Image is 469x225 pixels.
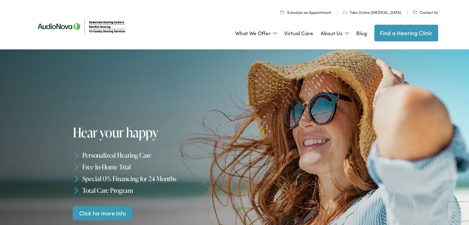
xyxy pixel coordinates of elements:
li: Special 0% Financing for 24 Months [73,173,237,185]
a: Click for more Info [73,206,133,220]
a: Blog [356,22,367,45]
a: Schedule an Appointment [280,10,331,15]
a: Find a Hearing Clinic [374,25,438,41]
a: Virtual Care [284,22,313,45]
img: utility icon [343,10,347,14]
img: utility icon [413,11,417,14]
a: What We Offer [235,22,277,45]
li: Total Care Program [73,184,237,196]
li: Free In-Home Trial [73,161,237,173]
a: About Us [321,22,349,45]
img: utility icon [280,10,284,14]
a: Contact Us [413,10,438,15]
li: Personalized Hearing Care [73,149,237,161]
a: Take Online [MEDICAL_DATA] [343,10,401,15]
h1: Hear your happy [73,125,237,140]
